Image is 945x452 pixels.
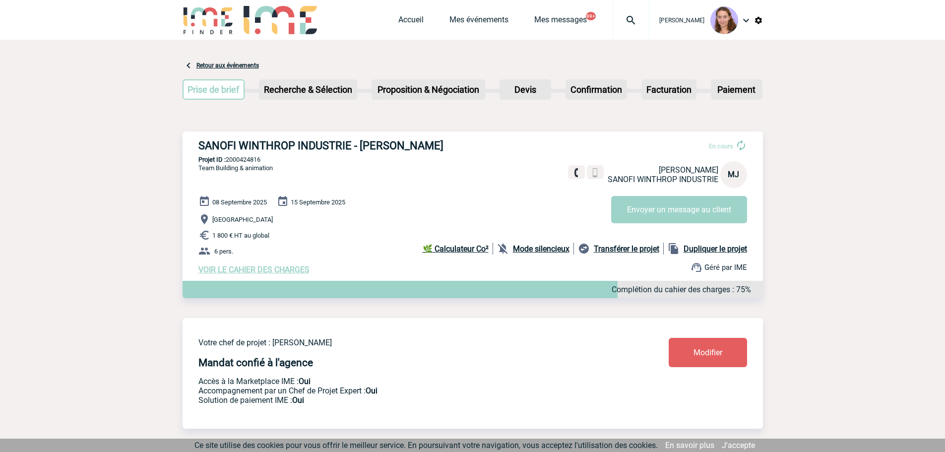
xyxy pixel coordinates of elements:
a: Accueil [398,15,424,29]
span: [PERSON_NAME] [659,165,718,175]
a: 🌿 Calculateur Co² [423,243,493,255]
img: support.png [691,261,702,273]
p: Prestation payante [198,386,610,395]
span: Ce site utilise des cookies pour vous offrir le meilleur service. En poursuivant votre navigation... [194,441,658,450]
span: Géré par IME [704,263,747,272]
h4: Mandat confié à l'agence [198,357,313,369]
p: Paiement [712,80,761,99]
p: Proposition & Négociation [373,80,484,99]
span: En cours [709,142,733,150]
b: 🌿 Calculateur Co² [423,244,489,254]
p: Conformité aux process achat client, Prise en charge de la facturation, Mutualisation de plusieur... [198,395,610,405]
span: 1 800 € HT au global [212,232,269,239]
p: Devis [501,80,550,99]
span: 6 pers. [214,248,233,255]
span: 15 Septembre 2025 [291,198,345,206]
a: Retour aux événements [196,62,259,69]
span: [PERSON_NAME] [659,17,704,24]
a: J'accepte [722,441,755,450]
p: Recherche & Sélection [260,80,356,99]
img: portable.png [591,168,600,177]
button: Envoyer un message au client [611,196,747,223]
span: Team Building & animation [198,164,273,172]
button: 99+ [586,12,596,20]
b: Dupliquer le projet [684,244,747,254]
span: 08 Septembre 2025 [212,198,267,206]
img: file_copy-black-24dp.png [668,243,680,255]
p: Accès à la Marketplace IME : [198,377,610,386]
img: 101030-1.png [710,6,738,34]
b: Transférer le projet [594,244,659,254]
img: fixe.png [572,168,581,177]
b: Projet ID : [198,156,226,163]
a: VOIR LE CAHIER DES CHARGES [198,265,310,274]
span: SANOFI WINTHROP INDUSTRIE [608,175,718,184]
p: Prise de brief [184,80,244,99]
a: Mes messages [534,15,587,29]
span: [GEOGRAPHIC_DATA] [212,216,273,223]
img: IME-Finder [183,6,234,34]
p: Facturation [642,80,695,99]
h3: SANOFI WINTHROP INDUSTRIE - [PERSON_NAME] [198,139,496,152]
a: En savoir plus [665,441,714,450]
a: Mes événements [449,15,508,29]
p: 2000424816 [183,156,763,163]
span: MJ [728,170,739,179]
b: Mode silencieux [513,244,569,254]
p: Confirmation [567,80,626,99]
p: Votre chef de projet : [PERSON_NAME] [198,338,610,347]
b: Oui [299,377,311,386]
b: Oui [366,386,378,395]
span: Modifier [693,348,722,357]
b: Oui [292,395,304,405]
